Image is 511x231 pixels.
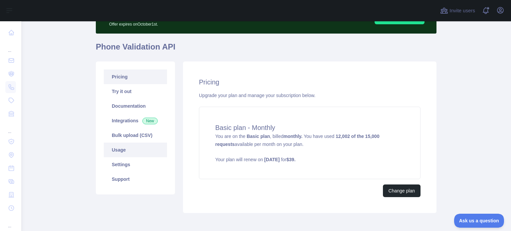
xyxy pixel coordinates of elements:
div: Upgrade your plan and manage your subscription below. [199,92,421,99]
a: Support [104,172,167,186]
h4: Basic plan - Monthly [215,123,404,132]
strong: monthly. [283,134,302,139]
strong: $ 39 . [286,157,295,162]
h1: Phone Validation API [96,42,436,58]
a: Bulk upload (CSV) [104,128,167,143]
a: Documentation [104,99,167,113]
p: Offer expires on October 1st. [109,19,292,27]
button: Change plan [383,184,421,197]
p: Your plan will renew on for [215,156,404,163]
div: ... [5,215,16,229]
span: New [142,118,158,124]
span: Invite users [449,7,475,15]
button: Invite users [439,5,476,16]
a: Usage [104,143,167,157]
iframe: Toggle Customer Support [454,214,504,228]
a: Try it out [104,84,167,99]
a: Integrations New [104,113,167,128]
h2: Pricing [199,77,421,87]
div: ... [5,40,16,53]
div: ... [5,121,16,134]
strong: [DATE] [264,157,279,162]
span: You are on the , billed You have used available per month on your plan. [215,134,404,163]
strong: Basic plan [247,134,270,139]
a: Pricing [104,69,167,84]
a: Settings [104,157,167,172]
